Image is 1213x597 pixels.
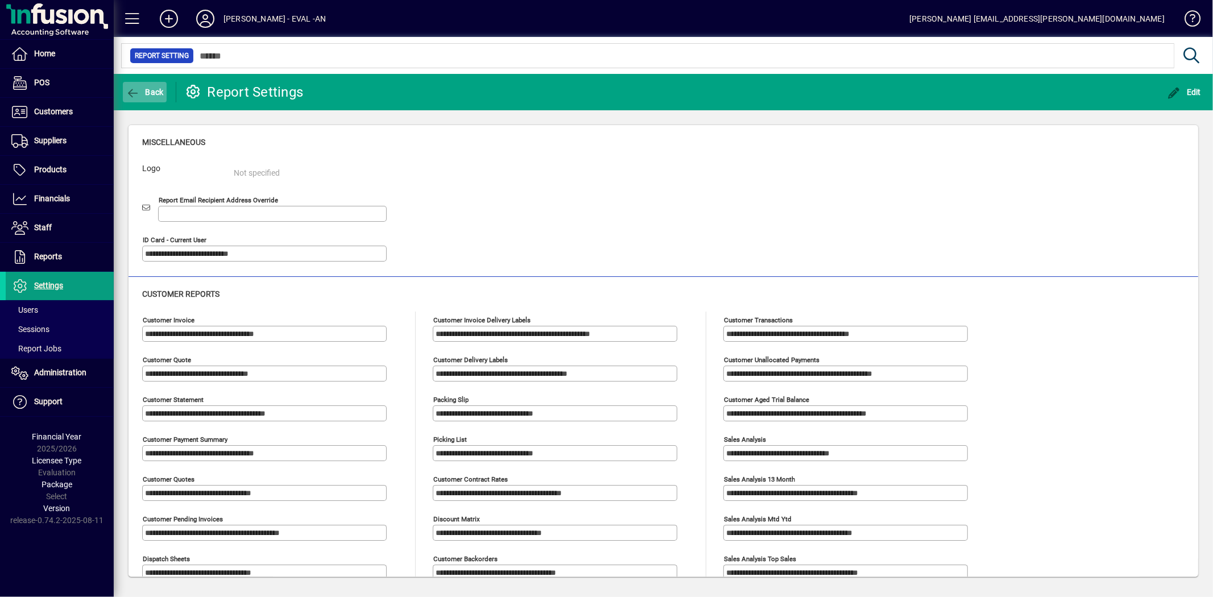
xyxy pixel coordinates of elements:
[433,396,469,404] mat-label: Packing Slip
[724,475,795,483] mat-label: Sales analysis 13 month
[433,555,498,563] mat-label: Customer Backorders
[724,515,792,523] mat-label: Sales analysis mtd ytd
[143,436,227,443] mat-label: Customer Payment Summary
[34,252,62,261] span: Reports
[433,515,480,523] mat-label: Discount Matrix
[6,243,114,271] a: Reports
[123,82,167,102] button: Back
[6,127,114,155] a: Suppliers
[433,316,531,324] mat-label: Customer invoice delivery labels
[185,83,304,101] div: Report Settings
[1176,2,1199,39] a: Knowledge Base
[34,223,52,232] span: Staff
[32,456,82,465] span: Licensee Type
[6,69,114,97] a: POS
[6,300,114,320] a: Users
[143,555,190,563] mat-label: Dispatch sheets
[151,9,187,29] button: Add
[1168,88,1202,97] span: Edit
[34,136,67,145] span: Suppliers
[6,388,114,416] a: Support
[143,316,194,324] mat-label: Customer invoice
[143,475,194,483] mat-label: Customer quotes
[6,185,114,213] a: Financials
[34,368,86,377] span: Administration
[32,432,82,441] span: Financial Year
[142,289,220,298] span: Customer reports
[142,138,205,147] span: Miscellaneous
[433,356,508,364] mat-label: Customer delivery labels
[126,88,164,97] span: Back
[42,480,72,489] span: Package
[44,504,71,513] span: Version
[159,196,278,204] mat-label: Report Email Recipient Address Override
[6,339,114,358] a: Report Jobs
[34,49,55,58] span: Home
[11,305,38,314] span: Users
[6,156,114,184] a: Products
[34,107,73,116] span: Customers
[11,325,49,334] span: Sessions
[1165,82,1204,102] button: Edit
[34,397,63,406] span: Support
[34,194,70,203] span: Financials
[724,316,793,324] mat-label: Customer transactions
[143,396,204,404] mat-label: Customer statement
[187,9,223,29] button: Profile
[6,359,114,387] a: Administration
[6,98,114,126] a: Customers
[114,82,176,102] app-page-header-button: Back
[34,165,67,174] span: Products
[433,436,467,443] mat-label: Picking List
[34,78,49,87] span: POS
[724,356,819,364] mat-label: Customer unallocated payments
[143,356,191,364] mat-label: Customer quote
[909,10,1165,28] div: [PERSON_NAME] [EMAIL_ADDRESS][PERSON_NAME][DOMAIN_NAME]
[6,40,114,68] a: Home
[134,163,221,179] label: Logo
[6,320,114,339] a: Sessions
[724,396,809,404] mat-label: Customer aged trial balance
[34,281,63,290] span: Settings
[6,214,114,242] a: Staff
[135,50,189,61] span: Report Setting
[724,555,796,563] mat-label: Sales analysis top sales
[433,475,508,483] mat-label: Customer Contract Rates
[724,436,766,443] mat-label: Sales analysis
[143,515,223,523] mat-label: Customer pending invoices
[11,344,61,353] span: Report Jobs
[143,236,206,244] mat-label: ID Card - Current User
[223,10,326,28] div: [PERSON_NAME] - EVAL -AN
